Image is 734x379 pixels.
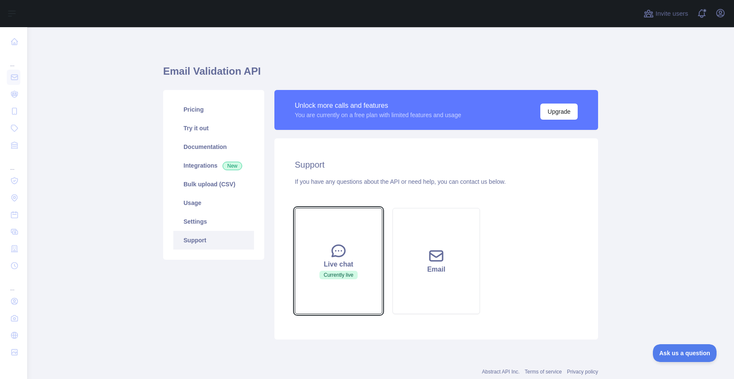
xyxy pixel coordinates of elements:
a: Terms of service [525,369,562,375]
a: Abstract API Inc. [482,369,520,375]
a: Bulk upload (CSV) [173,175,254,194]
h1: Email Validation API [163,65,598,85]
div: Email [403,264,469,275]
button: Upgrade [540,104,578,120]
a: Settings [173,212,254,231]
a: Documentation [173,138,254,156]
span: Invite users [655,9,688,19]
a: Integrations New [173,156,254,175]
span: New [223,162,242,170]
a: Usage [173,194,254,212]
div: ... [7,154,20,171]
div: You are currently on a free plan with limited features and usage [295,111,461,119]
a: Support [173,231,254,250]
div: Unlock more calls and features [295,101,461,111]
div: ... [7,51,20,68]
button: Live chatCurrently live [295,208,382,314]
h2: Support [295,159,578,171]
button: Invite users [642,7,690,20]
a: Privacy policy [567,369,598,375]
iframe: Toggle Customer Support [653,344,717,362]
a: Pricing [173,100,254,119]
div: If you have any questions about the API or need help, you can contact us below. [295,177,578,186]
div: Live chat [305,259,372,270]
span: Currently live [319,271,358,279]
a: Try it out [173,119,254,138]
div: ... [7,275,20,292]
button: Email [392,208,480,314]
